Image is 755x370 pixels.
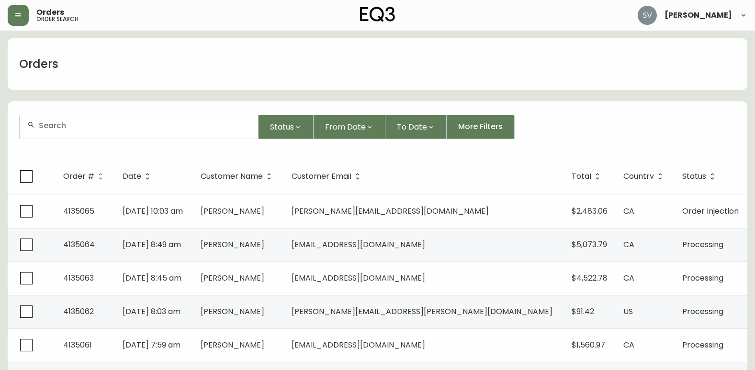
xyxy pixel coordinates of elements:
button: To Date [385,115,447,139]
span: Order Injection [682,206,739,217]
span: $4,522.78 [572,272,608,283]
span: Processing [682,339,723,350]
span: Customer Email [292,174,351,179]
span: Order # [63,174,94,179]
span: Status [682,174,706,179]
span: Customer Name [201,172,275,181]
span: Processing [682,239,723,250]
button: Status [259,115,314,139]
span: [DATE] 10:03 am [123,206,183,217]
span: CA [623,339,634,350]
span: Processing [682,272,723,283]
span: Date [123,174,141,179]
span: $1,560.97 [572,339,605,350]
span: Total [572,174,591,179]
span: [DATE] 8:03 am [123,306,180,317]
span: [DATE] 8:45 am [123,272,181,283]
span: Processing [682,306,723,317]
img: 0ef69294c49e88f033bcbeb13310b844 [638,6,657,25]
h5: order search [36,16,79,22]
span: $91.42 [572,306,594,317]
span: Country [623,174,654,179]
span: From Date [325,121,366,133]
span: 4135061 [63,339,92,350]
span: 4135063 [63,272,94,283]
span: US [623,306,633,317]
span: Status [270,121,294,133]
span: [PERSON_NAME][EMAIL_ADDRESS][DOMAIN_NAME] [292,206,489,217]
span: Customer Name [201,174,263,179]
input: Search [39,121,250,130]
button: From Date [314,115,385,139]
span: [EMAIL_ADDRESS][DOMAIN_NAME] [292,339,425,350]
span: [PERSON_NAME] [201,306,264,317]
span: 4135065 [63,206,94,217]
span: CA [623,239,634,250]
span: [PERSON_NAME] [201,272,264,283]
span: To Date [397,121,427,133]
span: Country [623,172,666,181]
span: [PERSON_NAME] [665,11,732,19]
span: [PERSON_NAME] [201,339,264,350]
span: Status [682,172,719,181]
span: 4135062 [63,306,94,317]
span: [EMAIL_ADDRESS][DOMAIN_NAME] [292,239,425,250]
span: Customer Email [292,172,364,181]
span: 4135064 [63,239,95,250]
img: logo [360,7,395,22]
span: [PERSON_NAME][EMAIL_ADDRESS][PERSON_NAME][DOMAIN_NAME] [292,306,552,317]
span: Date [123,172,154,181]
span: Total [572,172,604,181]
span: [PERSON_NAME] [201,239,264,250]
h1: Orders [19,56,58,72]
span: $5,073.79 [572,239,607,250]
span: [PERSON_NAME] [201,206,264,217]
span: [DATE] 7:59 am [123,339,180,350]
span: $2,483.06 [572,206,608,217]
span: CA [623,206,634,217]
span: More Filters [458,121,503,132]
button: More Filters [447,115,515,139]
span: Order # [63,172,107,181]
span: [DATE] 8:49 am [123,239,181,250]
span: Orders [36,9,64,16]
span: [EMAIL_ADDRESS][DOMAIN_NAME] [292,272,425,283]
span: CA [623,272,634,283]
